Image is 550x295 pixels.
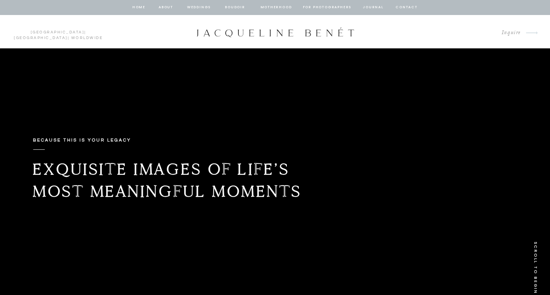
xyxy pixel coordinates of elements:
[132,4,146,11] a: home
[33,159,302,201] b: Exquisite images of life’s most meaningful moments
[225,4,246,11] a: BOUDOIR
[158,4,174,11] a: about
[33,138,131,143] b: Because this is your legacy
[261,4,292,11] a: Motherhood
[362,4,385,11] a: journal
[303,4,352,11] a: for photographers
[395,4,419,11] a: contact
[186,4,212,11] a: Weddings
[31,30,85,34] a: [GEOGRAPHIC_DATA]
[496,28,521,38] a: Inquire
[10,30,106,34] p: | | Worldwide
[14,36,68,40] a: [GEOGRAPHIC_DATA]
